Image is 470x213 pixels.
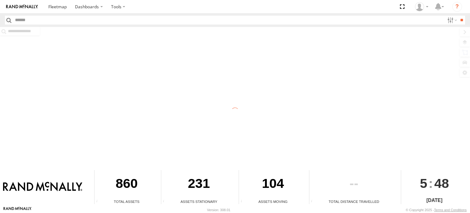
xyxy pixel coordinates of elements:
label: Search Filter Options [445,16,458,25]
div: : [401,170,468,196]
div: [DATE] [401,197,468,204]
a: Visit our Website [3,207,32,213]
div: 860 [95,170,159,199]
div: 104 [239,170,307,199]
div: Total Distance Travelled [309,199,399,204]
div: Total number of assets current in transit. [239,200,248,204]
a: Terms and Conditions [434,208,467,212]
div: © Copyright 2025 - [406,208,467,212]
img: rand-logo.svg [6,5,38,9]
div: Assets Moving [239,199,307,204]
div: Total distance travelled by all assets within specified date range and applied filters [309,200,319,204]
div: 231 [161,170,237,199]
span: 48 [434,170,449,196]
i: ? [452,2,462,12]
div: Version: 308.01 [207,208,230,212]
div: Total number of assets current stationary. [161,200,170,204]
div: Jose Goitia [413,2,431,11]
div: Total number of Enabled Assets [95,200,104,204]
span: 5 [420,170,427,196]
img: Rand McNally [3,182,82,192]
div: Total Assets [95,199,159,204]
div: Assets Stationary [161,199,237,204]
